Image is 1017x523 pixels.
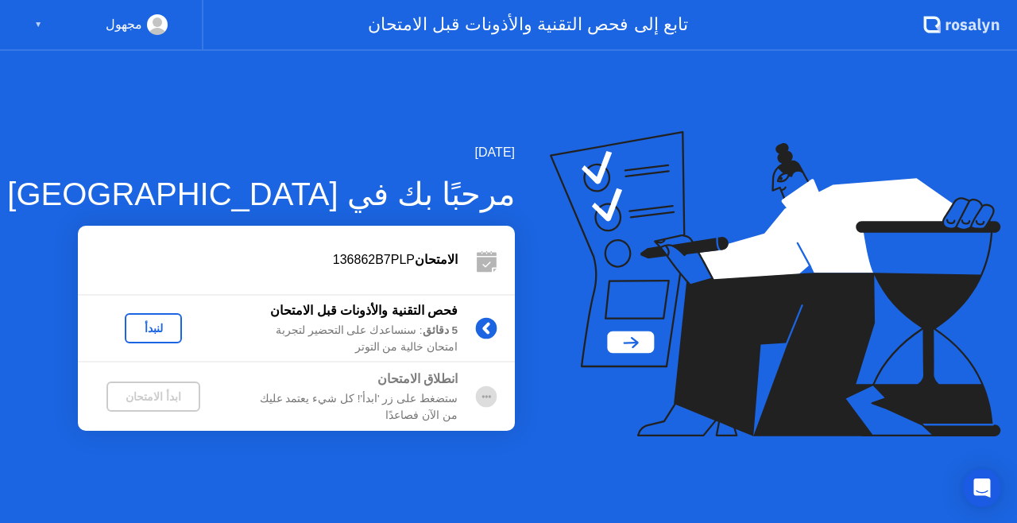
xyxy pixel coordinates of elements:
div: [DATE] [7,143,515,162]
div: ▼ [34,14,42,35]
b: فحص التقنية والأذونات قبل الامتحان [270,304,458,317]
b: الامتحان [415,253,458,266]
b: 5 دقائق [423,324,458,336]
div: مجهول [106,14,142,35]
div: 136862B7PLP [78,250,458,269]
div: ابدأ الامتحان [113,390,194,403]
div: مرحبًا بك في [GEOGRAPHIC_DATA] [7,170,515,218]
div: لنبدأ [131,322,176,335]
button: لنبدأ [125,313,182,343]
div: ستضغط على زر 'ابدأ'! كل شيء يعتمد عليك من الآن فصاعدًا [229,391,458,424]
b: انطلاق الامتحان [377,372,458,385]
button: ابدأ الامتحان [106,382,200,412]
div: Open Intercom Messenger [963,469,1001,507]
div: : سنساعدك على التحضير لتجربة امتحان خالية من التوتر [229,323,458,355]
